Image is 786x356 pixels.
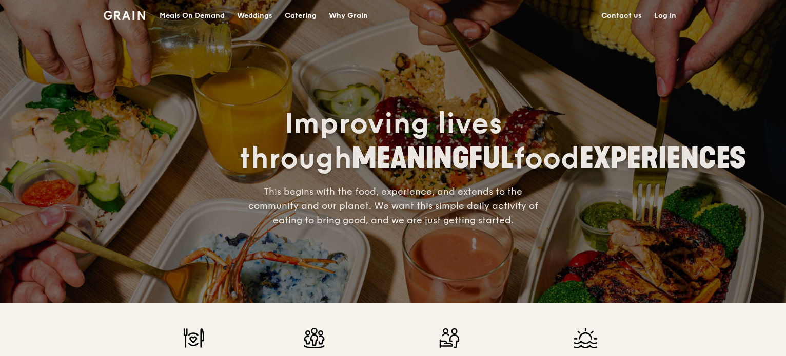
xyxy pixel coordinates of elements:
[323,1,374,31] a: Why Grain
[285,1,317,31] div: Catering
[580,141,746,176] span: EXPERIENCES
[269,328,359,348] img: Bringing people together
[231,1,279,31] a: Weddings
[540,328,631,348] img: Taking care of the planet
[279,1,323,31] a: Catering
[248,186,538,226] span: This begins with the food, experience, and extends to the community and our planet. We want this ...
[352,141,514,176] span: MEANINGFUL
[395,328,504,348] img: Supporting local communities
[595,1,648,31] a: Contact us
[239,107,746,176] span: Improving lives through food
[329,1,368,31] div: Why Grain
[237,1,272,31] div: Weddings
[155,328,233,348] img: Making healthy, tasty
[160,1,225,31] div: Meals On Demand
[104,11,145,20] img: Grain
[648,1,682,31] a: Log in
